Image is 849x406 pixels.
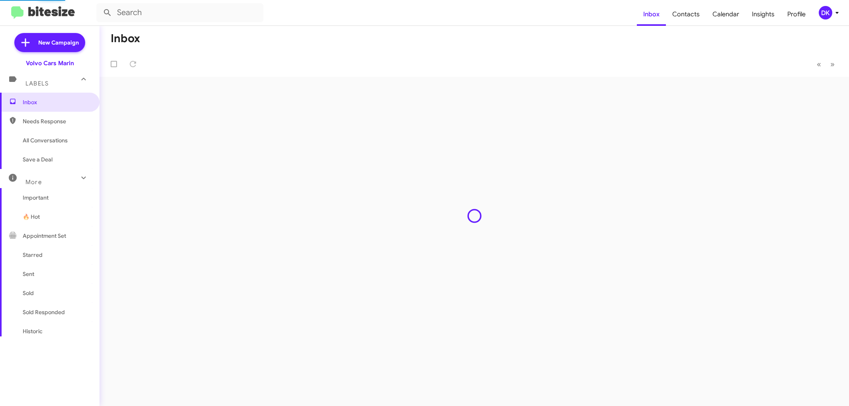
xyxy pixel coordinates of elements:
[781,3,812,26] a: Profile
[96,3,263,22] input: Search
[23,232,66,240] span: Appointment Set
[637,3,666,26] a: Inbox
[26,59,74,67] div: Volvo Cars Marin
[812,56,826,72] button: Previous
[812,6,840,19] button: DK
[25,80,49,87] span: Labels
[830,59,835,69] span: »
[812,56,839,72] nav: Page navigation example
[23,308,65,316] span: Sold Responded
[746,3,781,26] a: Insights
[23,327,43,335] span: Historic
[38,39,79,47] span: New Campaign
[819,6,832,19] div: DK
[23,289,34,297] span: Sold
[706,3,746,26] a: Calendar
[23,117,90,125] span: Needs Response
[14,33,85,52] a: New Campaign
[23,98,90,106] span: Inbox
[666,3,706,26] a: Contacts
[826,56,839,72] button: Next
[817,59,821,69] span: «
[111,32,140,45] h1: Inbox
[23,194,90,202] span: Important
[23,136,68,144] span: All Conversations
[25,179,42,186] span: More
[23,251,43,259] span: Starred
[23,270,34,278] span: Sent
[23,213,40,221] span: 🔥 Hot
[23,155,53,163] span: Save a Deal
